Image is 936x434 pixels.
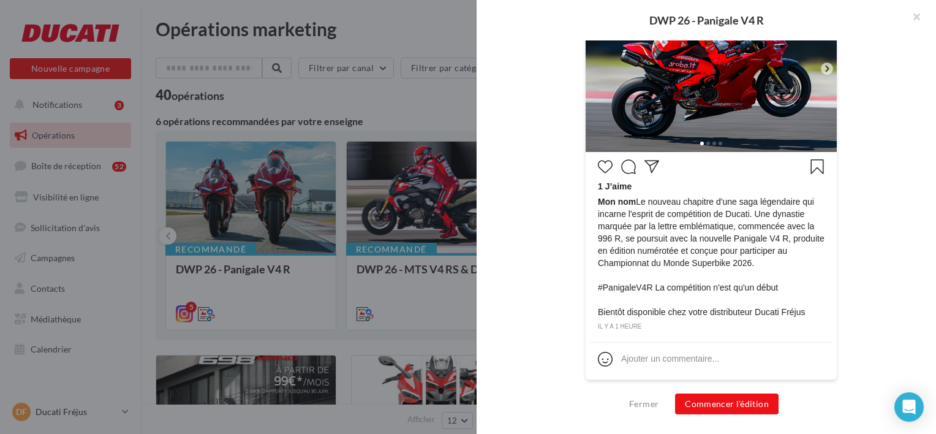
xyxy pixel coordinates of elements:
svg: Commenter [621,159,636,174]
div: La prévisualisation est non-contractuelle [585,380,837,396]
div: Ajouter un commentaire... [621,352,719,365]
button: Commencer l'édition [675,394,779,414]
span: Le nouveau chapitre d'une saga légendaire qui incarne l'esprit de compétition de Ducati. Une dyna... [598,196,825,318]
div: 1 J’aime [598,180,825,196]
svg: Enregistrer [810,159,825,174]
div: il y a 1 heure [598,321,825,332]
svg: Partager la publication [644,159,659,174]
svg: J’aime [598,159,613,174]
button: Fermer [624,397,663,411]
svg: Emoji [598,352,613,367]
div: DWP 26 - Panigale V4 R [496,15,916,26]
span: Mon nom [598,197,636,207]
div: Open Intercom Messenger [894,392,924,422]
